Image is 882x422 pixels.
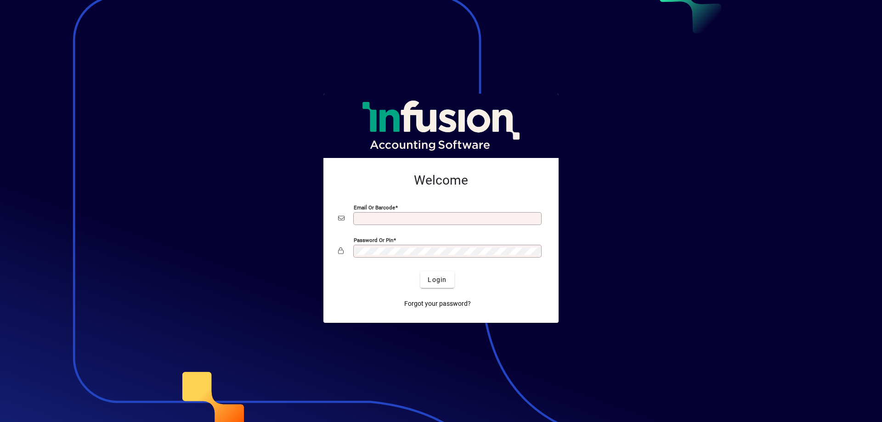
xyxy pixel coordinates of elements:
[428,275,447,285] span: Login
[401,295,475,312] a: Forgot your password?
[354,204,395,211] mat-label: Email or Barcode
[404,299,471,309] span: Forgot your password?
[354,237,393,243] mat-label: Password or Pin
[420,271,454,288] button: Login
[338,173,544,188] h2: Welcome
